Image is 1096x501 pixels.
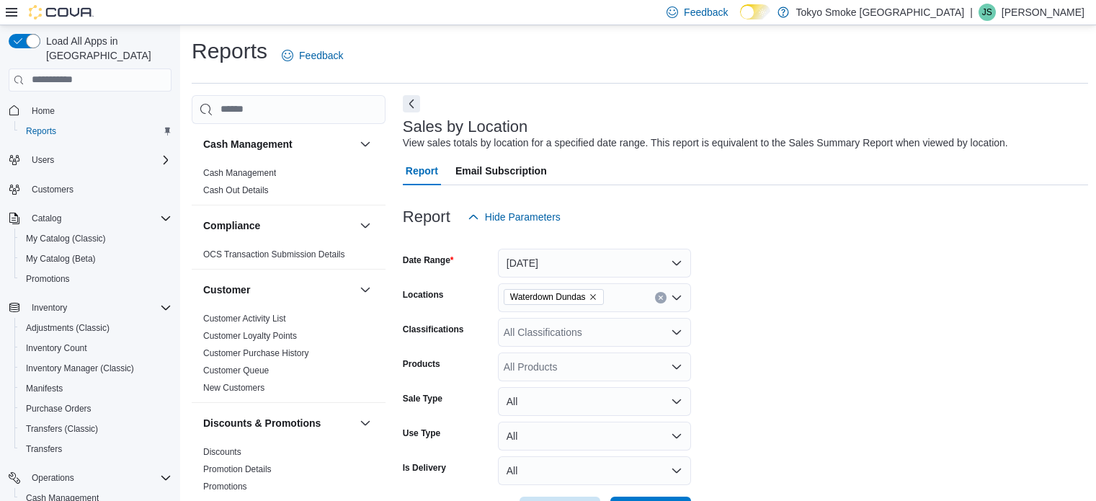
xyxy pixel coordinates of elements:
span: Feedback [299,48,343,63]
button: Discounts & Promotions [357,414,374,432]
a: Promotions [203,482,247,492]
button: Cash Management [357,136,374,153]
button: All [498,387,691,416]
a: Home [26,102,61,120]
span: Transfers (Classic) [26,423,98,435]
button: Users [26,151,60,169]
span: Reports [20,123,171,140]
button: Hide Parameters [462,203,566,231]
span: Inventory Manager (Classic) [20,360,171,377]
a: Promotion Details [203,464,272,474]
button: Promotions [14,269,177,289]
input: Dark Mode [740,4,770,19]
p: Tokyo Smoke [GEOGRAPHIC_DATA] [796,4,965,21]
button: Customer [357,281,374,298]
span: Customer Loyalty Points [203,330,297,342]
div: Jess Sidhu [979,4,996,21]
span: OCS Transaction Submission Details [203,249,345,260]
span: Feedback [684,5,728,19]
span: Users [32,154,54,166]
a: Purchase Orders [20,400,97,417]
button: All [498,422,691,451]
span: Cash Out Details [203,185,269,196]
span: Cash Management [203,167,276,179]
span: Home [26,102,171,120]
a: Customer Activity List [203,314,286,324]
a: Inventory Manager (Classic) [20,360,140,377]
span: Transfers [26,443,62,455]
button: Adjustments (Classic) [14,318,177,338]
a: OCS Transaction Submission Details [203,249,345,260]
h3: Discounts & Promotions [203,416,321,430]
span: Promotions [26,273,70,285]
button: Users [3,150,177,170]
button: Inventory Manager (Classic) [14,358,177,378]
p: [PERSON_NAME] [1002,4,1084,21]
button: Operations [3,468,177,488]
div: View sales totals by location for a specified date range. This report is equivalent to the Sales ... [403,136,1008,151]
span: Manifests [20,380,171,397]
label: Use Type [403,427,440,439]
a: Reports [20,123,62,140]
a: My Catalog (Beta) [20,250,102,267]
div: Compliance [192,246,386,269]
button: Transfers [14,439,177,459]
span: Dark Mode [740,19,741,20]
span: Promotions [203,481,247,492]
span: JS [982,4,992,21]
button: Customer [203,283,354,297]
a: Cash Management [203,168,276,178]
a: Promotions [20,270,76,288]
a: Transfers (Classic) [20,420,104,438]
h3: Cash Management [203,137,293,151]
span: Inventory Count [26,342,87,354]
span: Inventory Manager (Classic) [26,363,134,374]
span: Customers [26,180,171,198]
div: Customer [192,310,386,402]
span: Catalog [32,213,61,224]
span: Purchase Orders [26,403,92,414]
span: Promotion Details [203,464,272,475]
span: Promotions [20,270,171,288]
h3: Compliance [203,218,260,233]
a: Discounts [203,447,241,457]
label: Is Delivery [403,462,446,474]
a: Transfers [20,440,68,458]
button: Inventory [3,298,177,318]
label: Products [403,358,440,370]
a: Customer Purchase History [203,348,309,358]
label: Locations [403,289,444,301]
span: Users [26,151,171,169]
span: Catalog [26,210,171,227]
span: Operations [26,469,171,487]
label: Classifications [403,324,464,335]
button: Open list of options [671,327,682,338]
span: Inventory [26,299,171,316]
h3: Sales by Location [403,118,528,136]
button: My Catalog (Classic) [14,229,177,249]
span: Purchase Orders [20,400,171,417]
button: Operations [26,469,80,487]
h3: Customer [203,283,250,297]
span: Inventory Count [20,340,171,357]
span: Inventory [32,302,67,314]
button: Compliance [203,218,354,233]
button: Purchase Orders [14,399,177,419]
span: Reports [26,125,56,137]
span: Adjustments (Classic) [26,322,110,334]
span: Hide Parameters [485,210,561,224]
a: Adjustments (Classic) [20,319,115,337]
span: Manifests [26,383,63,394]
span: Email Subscription [455,156,547,185]
span: Customer Queue [203,365,269,376]
button: [DATE] [498,249,691,278]
a: Manifests [20,380,68,397]
button: Catalog [3,208,177,229]
span: My Catalog (Beta) [26,253,96,265]
a: Customers [26,181,79,198]
span: My Catalog (Classic) [20,230,171,247]
a: Cash Out Details [203,185,269,195]
label: Sale Type [403,393,442,404]
button: Reports [14,121,177,141]
button: Transfers (Classic) [14,419,177,439]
